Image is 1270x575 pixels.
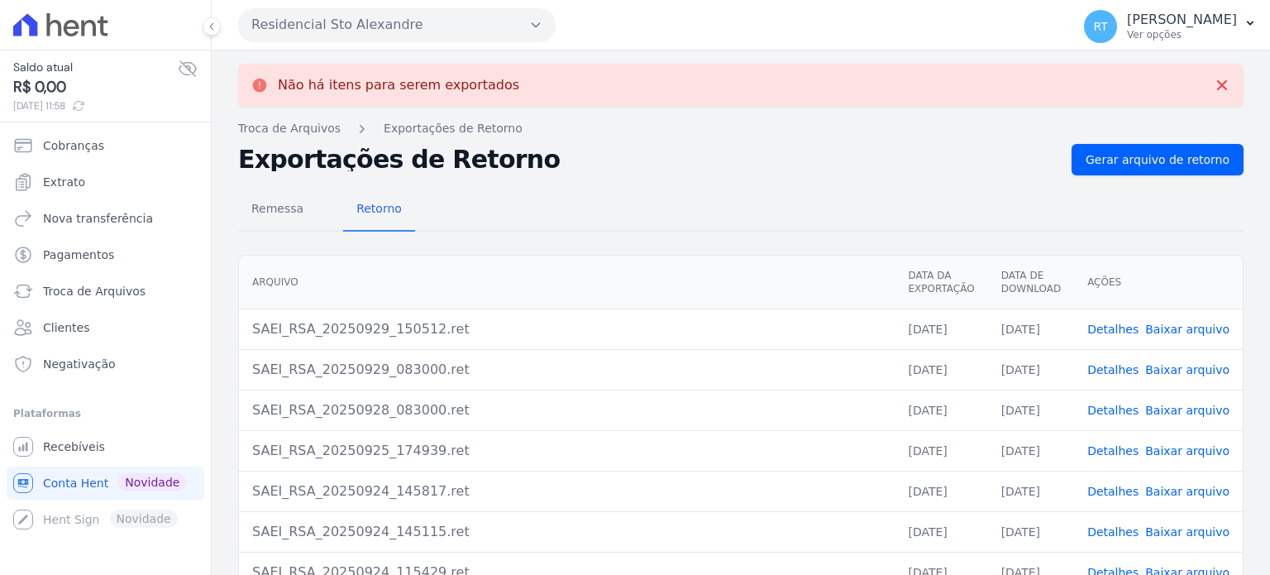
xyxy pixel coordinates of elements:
[1145,323,1229,336] a: Baixar arquivo
[43,283,146,299] span: Troca de Arquivos
[895,256,987,309] th: Data da Exportação
[238,189,317,232] a: Remessa
[278,77,519,93] p: Não há itens para serem exportados
[238,120,1244,137] nav: Breadcrumb
[1093,21,1107,32] span: RT
[13,59,178,76] span: Saldo atual
[1127,28,1237,41] p: Ver opções
[13,76,178,98] span: R$ 0,00
[1145,444,1229,458] a: Baixar arquivo
[252,360,881,380] div: SAEI_RSA_20250929_083000.ret
[118,473,186,491] span: Novidade
[1074,256,1243,309] th: Ações
[13,404,198,424] div: Plataformas
[1145,485,1229,498] a: Baixar arquivo
[7,311,204,344] a: Clientes
[988,309,1074,349] td: [DATE]
[1086,151,1229,168] span: Gerar arquivo de retorno
[238,120,341,137] a: Troca de Arquivos
[1145,525,1229,539] a: Baixar arquivo
[7,129,204,162] a: Cobranças
[43,438,105,455] span: Recebíveis
[7,275,204,308] a: Troca de Arquivos
[7,238,204,271] a: Pagamentos
[988,390,1074,430] td: [DATE]
[1087,363,1139,376] a: Detalhes
[239,256,895,309] th: Arquivo
[988,511,1074,552] td: [DATE]
[7,347,204,381] a: Negativação
[346,192,412,225] span: Retorno
[252,319,881,339] div: SAEI_RSA_20250929_150512.ret
[252,400,881,420] div: SAEI_RSA_20250928_083000.ret
[988,256,1074,309] th: Data de Download
[238,148,1058,171] h2: Exportações de Retorno
[241,192,313,225] span: Remessa
[7,467,204,500] a: Conta Hent Novidade
[895,430,987,471] td: [DATE]
[1145,363,1229,376] a: Baixar arquivo
[43,319,89,336] span: Clientes
[43,210,153,227] span: Nova transferência
[1087,525,1139,539] a: Detalhes
[1072,144,1244,175] a: Gerar arquivo de retorno
[7,202,204,235] a: Nova transferência
[43,174,85,190] span: Extrato
[252,522,881,542] div: SAEI_RSA_20250924_145115.ret
[43,247,114,263] span: Pagamentos
[343,189,415,232] a: Retorno
[895,390,987,430] td: [DATE]
[252,482,881,501] div: SAEI_RSA_20250924_145817.ret
[1145,404,1229,417] a: Baixar arquivo
[1087,323,1139,336] a: Detalhes
[13,98,178,113] span: [DATE] 11:58
[895,349,987,390] td: [DATE]
[895,309,987,349] td: [DATE]
[238,8,556,41] button: Residencial Sto Alexandre
[1087,485,1139,498] a: Detalhes
[7,165,204,199] a: Extrato
[43,356,116,372] span: Negativação
[1127,12,1237,28] p: [PERSON_NAME]
[43,475,108,491] span: Conta Hent
[895,471,987,511] td: [DATE]
[384,120,523,137] a: Exportações de Retorno
[252,441,881,461] div: SAEI_RSA_20250925_174939.ret
[1071,3,1270,50] button: RT [PERSON_NAME] Ver opções
[988,471,1074,511] td: [DATE]
[7,430,204,463] a: Recebíveis
[1087,404,1139,417] a: Detalhes
[1087,444,1139,458] a: Detalhes
[895,511,987,552] td: [DATE]
[43,137,104,154] span: Cobranças
[988,349,1074,390] td: [DATE]
[13,129,198,536] nav: Sidebar
[988,430,1074,471] td: [DATE]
